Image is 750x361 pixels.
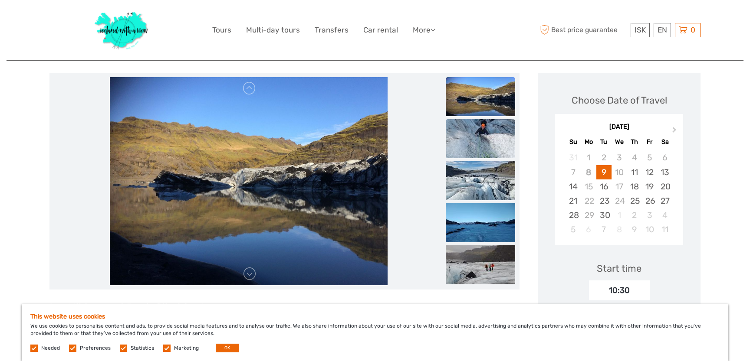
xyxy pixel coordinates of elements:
a: Transfers [315,24,349,36]
div: Not available Saturday, September 6th, 2025 [657,150,672,165]
button: Next Month [668,125,682,139]
label: Preferences [80,345,111,352]
div: Choose Tuesday, October 7th, 2025 [596,222,612,237]
img: f7913d5c05cb42b6b52d5cbe09216b6c_slider_thumbnail.jpeg [446,161,515,200]
span: ISK [635,26,646,34]
div: Choose Saturday, October 11th, 2025 [657,222,672,237]
div: Mo [581,136,596,148]
a: Tours [212,24,231,36]
a: Car rental [363,24,398,36]
div: Not available Friday, September 5th, 2025 [642,150,657,165]
div: Not available Wednesday, October 1st, 2025 [612,208,627,222]
div: Not available Monday, September 15th, 2025 [581,179,596,194]
div: Choose Saturday, September 13th, 2025 [657,165,672,179]
div: Not available Wednesday, September 3rd, 2025 [612,150,627,165]
div: Choose Saturday, October 4th, 2025 [657,208,672,222]
div: 10:30 [589,280,650,300]
div: Not available Monday, September 1st, 2025 [581,150,596,165]
div: Not available Wednesday, September 17th, 2025 [612,179,627,194]
div: Sa [657,136,672,148]
div: Tu [596,136,612,148]
div: Th [627,136,642,148]
div: Not available Wednesday, September 10th, 2025 [612,165,627,179]
div: Not available Monday, October 6th, 2025 [581,222,596,237]
div: Not available Sunday, August 31st, 2025 [566,150,581,165]
div: Choose Thursday, September 18th, 2025 [627,179,642,194]
h5: This website uses cookies [30,313,720,320]
div: Choose Friday, September 19th, 2025 [642,179,657,194]
div: Start time [597,262,641,275]
div: Choose Sunday, September 21st, 2025 [566,194,581,208]
div: Not available Thursday, September 4th, 2025 [627,150,642,165]
div: Fr [642,136,657,148]
div: Su [566,136,581,148]
button: Open LiveChat chat widget [100,13,110,24]
div: Not available Wednesday, September 24th, 2025 [612,194,627,208]
label: Needed [41,345,60,352]
img: 4b28c8a413044f809d9819e2832b00d6_slider_thumbnail.jpeg [446,119,515,158]
span: 0 [689,26,697,34]
div: Choose Friday, October 3rd, 2025 [642,208,657,222]
span: Best price guarantee [538,23,628,37]
img: bd315494aee44d3abeb0dd81fbd969da_slider_thumbnail.jpeg [446,77,515,116]
h2: Ice Hiking and Rock Climbing! [49,302,520,315]
div: Choose Tuesday, September 9th, 2025 [596,165,612,179]
div: Not available Monday, September 29th, 2025 [581,208,596,222]
div: Not available Wednesday, October 8th, 2025 [612,222,627,237]
div: Not available Tuesday, September 2nd, 2025 [596,150,612,165]
label: Statistics [131,345,154,352]
label: Marketing [174,345,199,352]
div: Choose Date of Travel [572,94,667,107]
div: Choose Tuesday, September 23rd, 2025 [596,194,612,208]
div: Choose Sunday, September 14th, 2025 [566,179,581,194]
div: Choose Friday, September 12th, 2025 [642,165,657,179]
div: Choose Friday, September 26th, 2025 [642,194,657,208]
div: [DATE] [555,123,683,132]
div: Choose Sunday, October 5th, 2025 [566,222,581,237]
div: Choose Thursday, September 11th, 2025 [627,165,642,179]
p: We're away right now. Please check back later! [12,15,98,22]
div: We [612,136,627,148]
img: 1077-ca632067-b948-436b-9c7a-efe9894e108b_logo_big.jpg [90,7,154,54]
div: Choose Tuesday, September 16th, 2025 [596,179,612,194]
button: OK [216,344,239,352]
div: month 2025-09 [558,150,680,237]
a: More [413,24,435,36]
img: bd315494aee44d3abeb0dd81fbd969da_main_slider.jpeg [110,77,388,285]
div: Choose Friday, October 10th, 2025 [642,222,657,237]
a: Multi-day tours [246,24,300,36]
div: Choose Thursday, September 25th, 2025 [627,194,642,208]
div: Choose Saturday, September 20th, 2025 [657,179,672,194]
div: Choose Sunday, September 28th, 2025 [566,208,581,222]
div: EN [654,23,671,37]
div: Choose Thursday, October 9th, 2025 [627,222,642,237]
div: Not available Monday, September 22nd, 2025 [581,194,596,208]
img: ac0f52d137b746f88f437e84e9b70d5e_slider_thumbnail.jpeg [446,203,515,242]
div: Choose Tuesday, September 30th, 2025 [596,208,612,222]
div: Choose Saturday, September 27th, 2025 [657,194,672,208]
div: Not available Monday, September 8th, 2025 [581,165,596,179]
div: Not available Sunday, September 7th, 2025 [566,165,581,179]
div: Choose Thursday, October 2nd, 2025 [627,208,642,222]
img: 8f12212dd4cf4376a69d8f39e1e42b7e_slider_thumbnail.jpeg [446,245,515,284]
div: We use cookies to personalise content and ads, to provide social media features and to analyse ou... [22,304,728,361]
